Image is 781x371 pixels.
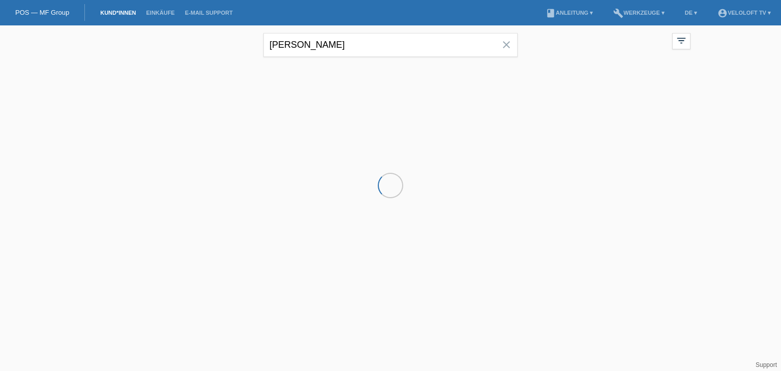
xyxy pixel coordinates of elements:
a: DE ▾ [680,10,702,16]
a: buildWerkzeuge ▾ [608,10,670,16]
a: bookAnleitung ▾ [540,10,598,16]
i: book [546,8,556,18]
a: account_circleVeloLoft TV ▾ [712,10,776,16]
i: filter_list [676,35,687,46]
i: build [613,8,623,18]
i: account_circle [717,8,728,18]
a: Support [756,361,777,368]
a: POS — MF Group [15,9,69,16]
a: Einkäufe [141,10,179,16]
input: Suche... [263,33,518,57]
i: close [500,39,513,51]
a: Kund*innen [95,10,141,16]
a: E-Mail Support [180,10,238,16]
